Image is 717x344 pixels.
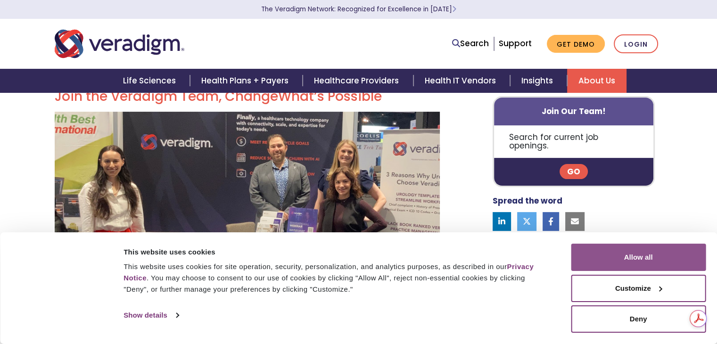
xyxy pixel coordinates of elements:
[55,28,184,59] img: Veradigm logo
[112,69,190,93] a: Life Sciences
[413,69,510,93] a: Health IT Vendors
[571,305,706,333] button: Deny
[124,308,178,322] a: Show details
[190,69,303,93] a: Health Plans + Payers
[571,275,706,302] button: Customize
[261,5,456,14] a: The Veradigm Network: Recognized for Excellence in [DATE]Learn More
[55,89,440,105] h2: Join the Veradigm Team, Change
[499,38,532,49] a: Support
[571,244,706,271] button: Allow all
[124,246,550,258] div: This website uses cookies
[452,5,456,14] span: Learn More
[278,87,382,106] span: What’s Possible
[614,34,658,54] a: Login
[547,35,605,53] a: Get Demo
[567,69,626,93] a: About Us
[560,164,588,179] a: Go
[303,69,413,93] a: Healthcare Providers
[510,69,567,93] a: Insights
[542,106,606,117] strong: Join Our Team!
[493,195,562,206] strong: Spread the word
[452,37,489,50] a: Search
[494,125,654,158] p: Search for current job openings.
[124,261,550,295] div: This website uses cookies for site operation, security, personalization, and analytics purposes, ...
